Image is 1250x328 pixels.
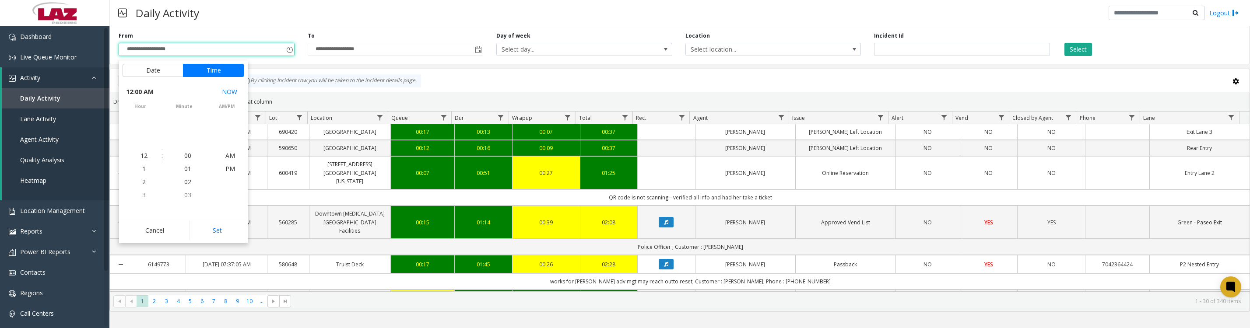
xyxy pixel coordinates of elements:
span: Page 9 [232,295,243,307]
a: YES [966,218,1012,227]
div: 02:08 [586,218,632,227]
span: Call Centers [20,309,54,318]
span: 03 [184,191,191,199]
a: Total Filter Menu [619,112,631,123]
div: By clicking Incident row you will be taken to the incident details page. [239,74,421,87]
div: 00:51 [460,169,507,177]
span: Vend [955,114,968,122]
a: Dur Filter Menu [495,112,506,123]
img: pageIcon [118,2,127,24]
div: 00:09 [518,144,575,152]
span: Reports [20,227,42,235]
span: Page 11 [256,295,267,307]
a: 690420 [273,128,304,136]
a: 580648 [273,260,304,269]
div: 00:37 [586,144,632,152]
span: Dur [455,114,464,122]
span: Page 1 [137,295,148,307]
span: Daily Activity [20,94,60,102]
a: NO [901,218,955,227]
label: Day of week [496,32,530,40]
a: NO [901,169,955,177]
span: 01 [184,164,191,173]
a: Wrapup Filter Menu [562,112,574,123]
label: Incident Id [874,32,904,40]
span: Page 3 [161,295,172,307]
span: Page 10 [244,295,256,307]
span: Closed by Agent [1012,114,1053,122]
a: Green - Paseo Exit [1155,218,1244,227]
span: Go to the last page [279,295,291,307]
img: 'icon' [9,290,16,297]
span: Page 8 [220,295,232,307]
a: Lane Activity [2,108,109,129]
span: Live Queue Monitor [20,53,77,61]
a: [PERSON_NAME] [701,169,790,177]
span: Activity [20,73,40,82]
a: 00:07 [396,169,449,177]
a: 00:12 [396,144,449,152]
a: Date Filter Menu [252,112,263,123]
img: 'icon' [9,228,16,235]
span: PM [225,164,235,173]
a: Entry Lane 2 [1155,169,1244,177]
span: Lot [269,114,277,122]
span: NO [984,128,993,136]
a: 6149773 [137,260,181,269]
span: 2 [142,178,146,186]
span: Page 6 [196,295,208,307]
a: 560285 [273,218,304,227]
kendo-pager-info: 1 - 30 of 340 items [296,297,1241,305]
span: Select day... [497,43,637,56]
span: AM/PM [205,103,248,110]
a: [PERSON_NAME] [701,260,790,269]
span: Rec. [636,114,646,122]
a: [PERSON_NAME] [701,218,790,227]
span: Wrapup [512,114,532,122]
a: NO [966,169,1012,177]
span: NO [1047,144,1056,152]
a: NO [966,144,1012,152]
a: 00:16 [460,144,507,152]
span: Contacts [20,268,46,276]
img: 'icon' [9,34,16,41]
img: 'icon' [9,208,16,215]
span: Location Management [20,206,85,215]
a: 7042364424 [1091,260,1144,269]
span: 1 [142,164,146,173]
span: Heatmap [20,176,46,185]
a: 00:17 [396,128,449,136]
h3: Daily Activity [131,2,204,24]
a: 00:17 [396,260,449,269]
a: 00:37 [586,128,632,136]
img: 'icon' [9,311,16,318]
a: Vend Filter Menu [995,112,1007,123]
a: 00:07 [518,128,575,136]
span: minute [163,103,205,110]
span: NO [1047,261,1056,268]
a: 00:27 [518,169,575,177]
span: Agent [693,114,708,122]
span: hour [119,103,162,110]
a: Alert Filter Menu [938,112,950,123]
button: Date tab [123,64,183,77]
span: Lane Activity [20,115,56,123]
span: Location [311,114,332,122]
a: Heatmap [2,170,109,191]
a: [GEOGRAPHIC_DATA] [315,144,385,152]
span: 02 [184,178,191,186]
span: Go to the last page [282,298,289,305]
a: [PERSON_NAME] [701,144,790,152]
a: Daily Activity [2,88,109,108]
span: NO [1047,169,1056,177]
a: [PERSON_NAME] Left Location [801,128,890,136]
a: NO [1023,169,1080,177]
span: Quality Analysis [20,156,64,164]
span: Alert [892,114,903,122]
